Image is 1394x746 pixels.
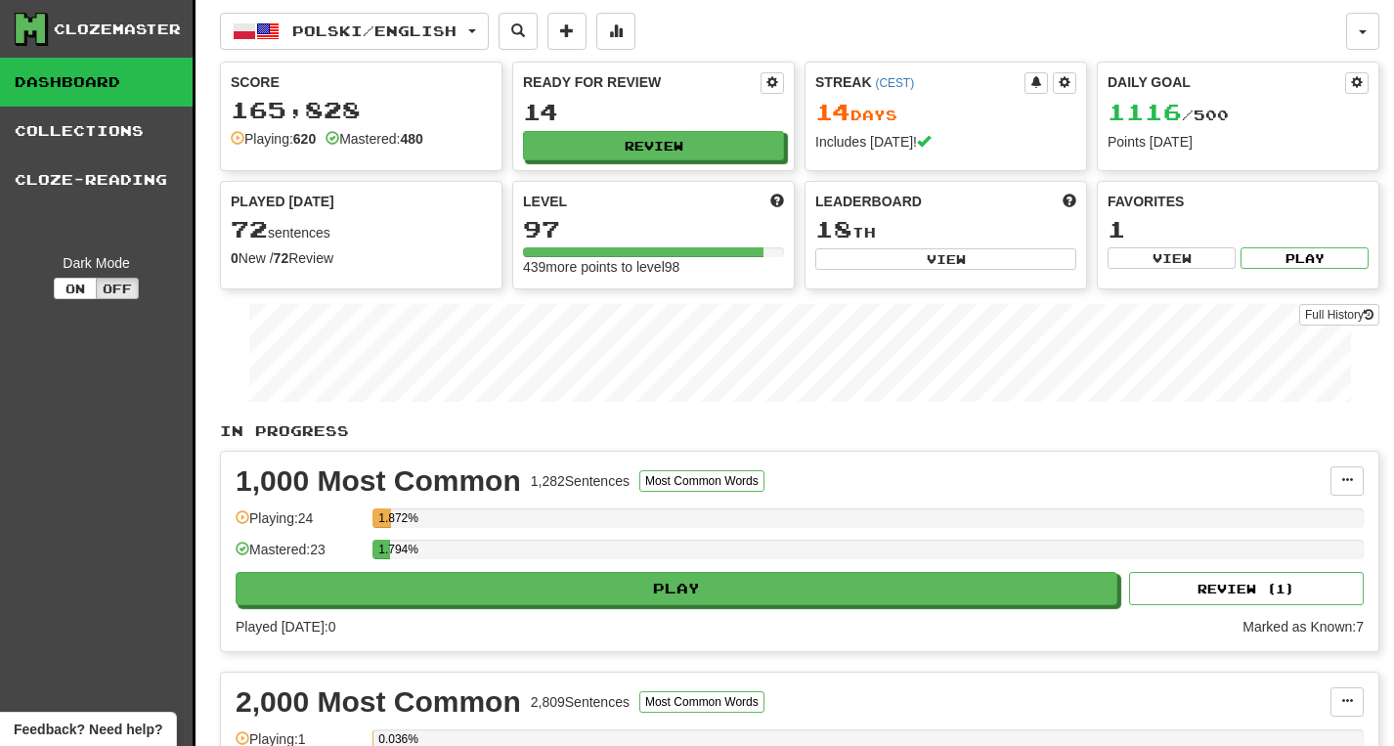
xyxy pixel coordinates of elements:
[292,22,457,39] span: Polski / English
[815,217,1076,242] div: th
[1108,98,1182,125] span: 1116
[1242,617,1364,636] div: Marked as Known: 7
[236,508,363,541] div: Playing: 24
[400,131,422,147] strong: 480
[639,691,764,713] button: Most Common Words
[54,20,181,39] div: Clozemaster
[293,131,316,147] strong: 620
[815,72,1024,92] div: Streak
[236,572,1117,605] button: Play
[15,253,178,273] div: Dark Mode
[815,132,1076,152] div: Includes [DATE]!
[231,72,492,92] div: Score
[378,540,390,559] div: 1.794%
[875,76,914,90] a: (CEST)
[531,692,630,712] div: 2,809 Sentences
[1108,192,1369,211] div: Favorites
[231,129,316,149] div: Playing:
[1108,217,1369,241] div: 1
[236,619,335,635] span: Played [DATE]: 0
[523,72,761,92] div: Ready for Review
[220,421,1379,441] p: In Progress
[14,720,162,739] span: Open feedback widget
[274,250,289,266] strong: 72
[96,278,139,299] button: Off
[231,215,268,242] span: 72
[815,100,1076,125] div: Day s
[639,470,764,492] button: Most Common Words
[523,100,784,124] div: 14
[231,250,239,266] strong: 0
[815,192,922,211] span: Leaderboard
[1129,572,1364,605] button: Review (1)
[523,192,567,211] span: Level
[596,13,635,50] button: More stats
[815,248,1076,270] button: View
[547,13,587,50] button: Add sentence to collection
[499,13,538,50] button: Search sentences
[1108,247,1236,269] button: View
[523,131,784,160] button: Review
[1108,72,1345,94] div: Daily Goal
[236,540,363,572] div: Mastered: 23
[1241,247,1369,269] button: Play
[54,278,97,299] button: On
[236,466,521,496] div: 1,000 Most Common
[1063,192,1076,211] span: This week in points, UTC
[1108,132,1369,152] div: Points [DATE]
[531,471,630,491] div: 1,282 Sentences
[523,257,784,277] div: 439 more points to level 98
[378,508,391,528] div: 1.872%
[815,98,850,125] span: 14
[770,192,784,211] span: Score more points to level up
[815,215,852,242] span: 18
[220,13,489,50] button: Polski/English
[231,217,492,242] div: sentences
[1299,304,1379,326] a: Full History
[231,248,492,268] div: New / Review
[1108,107,1229,123] span: / 500
[236,687,521,717] div: 2,000 Most Common
[231,192,334,211] span: Played [DATE]
[231,98,492,122] div: 165,828
[326,129,423,149] div: Mastered:
[523,217,784,241] div: 97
